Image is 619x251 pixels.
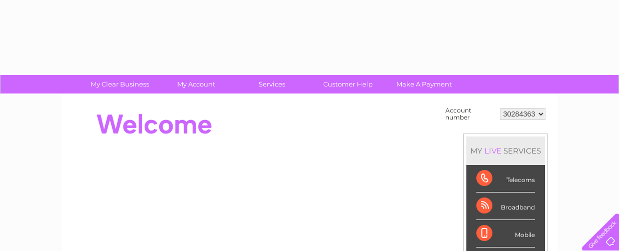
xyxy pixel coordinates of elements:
[443,104,497,123] td: Account number
[307,75,389,93] a: Customer Help
[231,75,313,93] a: Services
[482,146,503,155] div: LIVE
[383,75,465,93] a: Make A Payment
[79,75,161,93] a: My Clear Business
[155,75,237,93] a: My Account
[476,192,535,220] div: Broadband
[476,220,535,247] div: Mobile
[476,165,535,192] div: Telecoms
[466,136,545,165] div: MY SERVICES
